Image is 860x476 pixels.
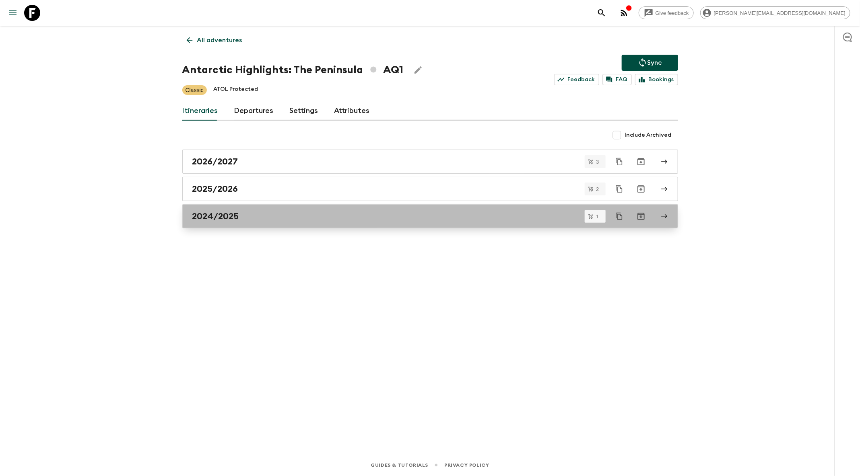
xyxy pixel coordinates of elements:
span: 1 [591,214,604,219]
a: Bookings [635,74,678,85]
a: Feedback [554,74,599,85]
a: 2025/2026 [182,177,678,201]
button: Duplicate [612,209,627,224]
button: Archive [633,154,649,170]
a: Guides & Tutorials [371,461,428,470]
span: 2 [591,187,604,192]
p: ATOL Protected [213,85,258,95]
div: [PERSON_NAME][EMAIL_ADDRESS][DOMAIN_NAME] [700,6,850,19]
button: search adventures [594,5,610,21]
a: Privacy Policy [444,461,489,470]
a: Itineraries [182,101,218,121]
p: Classic [186,86,204,94]
a: Settings [290,101,318,121]
a: Attributes [334,101,370,121]
button: Edit Adventure Title [410,62,426,78]
button: menu [5,5,21,21]
a: Departures [234,101,274,121]
span: 3 [591,159,604,164]
h1: Antarctic Highlights: The Peninsula AQ1 [182,62,404,78]
a: Give feedback [639,6,694,19]
button: Archive [633,208,649,224]
p: All adventures [197,35,242,45]
a: All adventures [182,32,247,48]
h2: 2024/2025 [192,211,239,222]
span: Include Archived [625,131,672,139]
span: Give feedback [651,10,693,16]
button: Sync adventure departures to the booking engine [622,55,678,71]
button: Duplicate [612,154,627,169]
h2: 2025/2026 [192,184,238,194]
a: FAQ [602,74,632,85]
h2: 2026/2027 [192,156,238,167]
p: Sync [648,58,662,68]
button: Duplicate [612,182,627,196]
a: 2024/2025 [182,204,678,228]
a: 2026/2027 [182,150,678,174]
button: Archive [633,181,649,197]
span: [PERSON_NAME][EMAIL_ADDRESS][DOMAIN_NAME] [709,10,850,16]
